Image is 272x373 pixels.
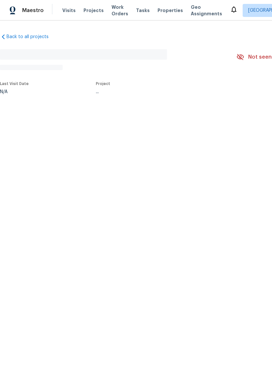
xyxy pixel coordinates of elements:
[136,8,150,13] span: Tasks
[22,7,44,14] span: Maestro
[96,90,221,94] div: ...
[83,7,104,14] span: Projects
[62,7,76,14] span: Visits
[191,4,222,17] span: Geo Assignments
[158,7,183,14] span: Properties
[96,82,110,86] span: Project
[112,4,128,17] span: Work Orders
